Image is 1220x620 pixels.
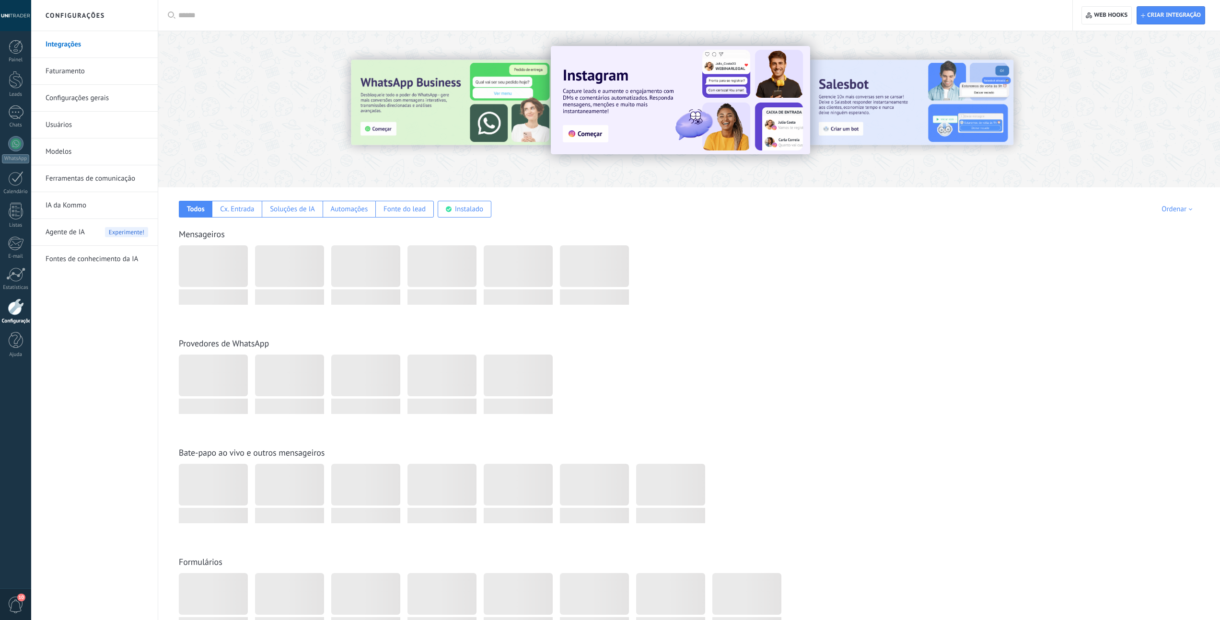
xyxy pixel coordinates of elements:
[2,253,30,260] div: E-mail
[31,58,158,85] li: Faturamento
[31,138,158,165] li: Modelos
[455,205,483,214] div: Instalado
[383,205,426,214] div: Fonte do lead
[179,447,325,458] a: Bate-papo ao vivo e outros mensageiros
[17,594,25,601] span: 10
[2,222,30,229] div: Listas
[2,92,30,98] div: Leads
[2,122,30,128] div: Chats
[31,112,158,138] li: Usuários
[46,192,148,219] a: IA da Kommo
[1094,11,1127,19] span: Web hooks
[31,192,158,219] li: IA da Kommo
[2,189,30,195] div: Calendário
[31,219,158,246] li: Agente de IA
[46,165,148,192] a: Ferramentas de comunicação
[105,227,148,237] span: Experimente!
[2,352,30,358] div: Ajuda
[1137,6,1205,24] button: Criar integração
[179,556,222,567] a: Formulários
[220,205,254,214] div: Cx. Entrada
[270,205,315,214] div: Soluções de IA
[31,31,158,58] li: Integrações
[2,154,29,163] div: WhatsApp
[46,31,148,58] a: Integrações
[1147,11,1201,19] span: Criar integração
[46,112,148,138] a: Usuários
[351,60,555,145] img: Slide 3
[46,219,85,246] span: Agente de IA
[2,318,30,324] div: Configurações
[179,338,269,349] a: Provedores de WhatsApp
[2,57,30,63] div: Painel
[551,46,810,154] img: Slide 1
[809,60,1013,145] img: Slide 2
[46,58,148,85] a: Faturamento
[330,205,368,214] div: Automações
[46,246,148,273] a: Fontes de conhecimento da IA
[31,165,158,192] li: Ferramentas de comunicação
[31,85,158,112] li: Configurações gerais
[187,205,205,214] div: Todos
[179,229,225,240] a: Mensageiros
[1081,6,1132,24] button: Web hooks
[46,219,148,246] a: Agente de IA Experimente!
[46,85,148,112] a: Configurações gerais
[2,285,30,291] div: Estatísticas
[46,138,148,165] a: Modelos
[31,246,158,272] li: Fontes de conhecimento da IA
[1162,205,1196,214] div: Ordenar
